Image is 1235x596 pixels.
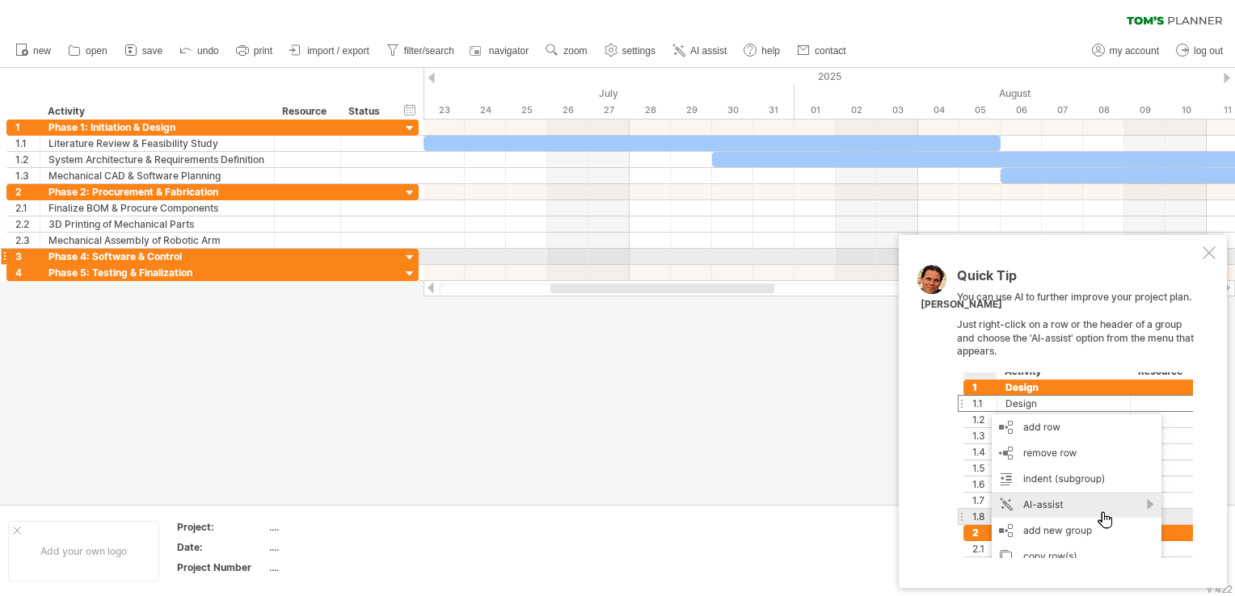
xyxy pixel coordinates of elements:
div: 3 [15,249,40,264]
a: import / export [285,40,374,61]
div: 1.2 [15,152,40,167]
div: Thursday, 31 July 2025 [753,102,795,119]
div: Phase 2: Procurement & Fabrication [48,184,266,199]
div: 2.1 [15,200,40,216]
div: Wednesday, 23 July 2025 [424,102,465,119]
div: Status [348,103,384,120]
div: Monday, 4 August 2025 [918,102,959,119]
div: Phase 1: Initiation & Design [48,120,266,135]
div: 3D Printing of Mechanical Parts [48,216,266,232]
div: Sunday, 27 July 2025 [588,102,630,119]
div: 4 [15,265,40,280]
span: help [761,45,780,57]
div: 1.1 [15,136,40,151]
a: filter/search [382,40,459,61]
span: navigator [489,45,529,57]
a: open [64,40,112,61]
div: Phase 4: Software & Control [48,249,266,264]
a: contact [793,40,851,61]
span: import / export [307,45,369,57]
a: my account [1088,40,1164,61]
a: AI assist [668,40,731,61]
span: zoom [563,45,587,57]
span: AI assist [690,45,727,57]
a: settings [601,40,660,61]
div: [PERSON_NAME] [921,298,1002,312]
div: Wednesday, 30 July 2025 [712,102,753,119]
span: open [86,45,107,57]
div: Add your own logo [8,521,159,581]
div: You can use AI to further improve your project plan. Just right-click on a row or the header of a... [957,269,1199,558]
a: log out [1172,40,1228,61]
div: Sunday, 10 August 2025 [1165,102,1207,119]
div: 2.3 [15,233,40,248]
div: Mechanical Assembly of Robotic Arm [48,233,266,248]
div: Wednesday, 6 August 2025 [1001,102,1042,119]
span: filter/search [404,45,454,57]
div: Saturday, 2 August 2025 [836,102,877,119]
span: new [33,45,51,57]
div: Thursday, 7 August 2025 [1042,102,1083,119]
div: v 422 [1207,583,1233,595]
a: save [120,40,167,61]
div: .... [269,520,405,534]
a: navigator [467,40,533,61]
span: contact [815,45,846,57]
div: Resource [282,103,331,120]
div: Monday, 28 July 2025 [630,102,671,119]
div: Tuesday, 5 August 2025 [959,102,1001,119]
div: Date: [177,540,266,554]
div: Activity [48,103,265,120]
div: Finalize BOM & Procure Components [48,200,266,216]
div: 2 [15,184,40,199]
div: Sunday, 3 August 2025 [877,102,918,119]
div: Quick Tip [957,269,1199,291]
div: Friday, 8 August 2025 [1083,102,1124,119]
span: log out [1194,45,1223,57]
a: undo [175,40,224,61]
div: Phase 5: Testing & Finalization [48,265,266,280]
div: 2.2 [15,216,40,232]
div: Mechanical CAD & Software Planning [48,168,266,183]
a: zoom [542,40,592,61]
span: my account [1110,45,1159,57]
div: Tuesday, 29 July 2025 [671,102,712,119]
div: 1 [15,120,40,135]
div: Friday, 25 July 2025 [506,102,547,119]
div: Friday, 1 August 2025 [795,102,836,119]
div: .... [269,560,405,574]
div: Literature Review & Feasibility Study [48,136,266,151]
span: print [254,45,272,57]
a: print [232,40,277,61]
a: help [740,40,785,61]
div: Project Number [177,560,266,574]
div: 1.3 [15,168,40,183]
div: Thursday, 24 July 2025 [465,102,506,119]
div: Saturday, 9 August 2025 [1124,102,1165,119]
div: .... [269,540,405,554]
div: System Architecture & Requirements Definition [48,152,266,167]
span: save [142,45,162,57]
span: undo [197,45,219,57]
div: Project: [177,520,266,534]
div: Saturday, 26 July 2025 [547,102,588,119]
span: settings [622,45,655,57]
a: new [11,40,56,61]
